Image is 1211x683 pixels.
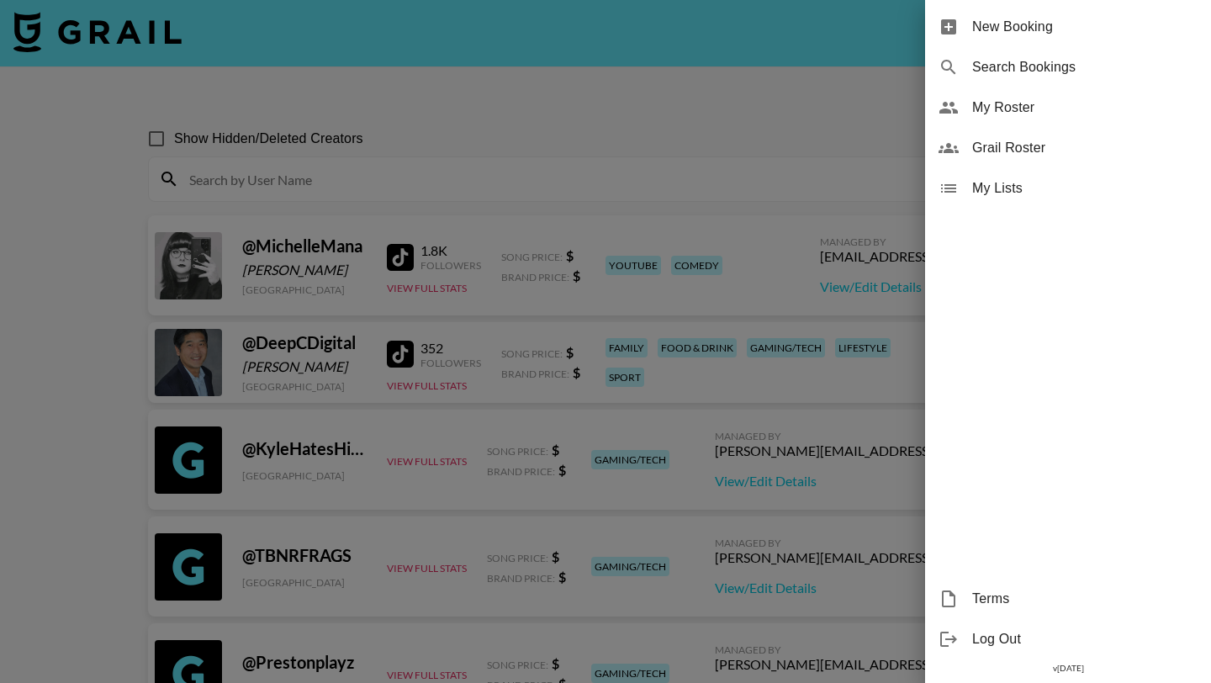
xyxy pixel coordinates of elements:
[925,168,1211,209] div: My Lists
[925,619,1211,659] div: Log Out
[925,579,1211,619] div: Terms
[972,589,1198,609] span: Terms
[925,7,1211,47] div: New Booking
[972,178,1198,199] span: My Lists
[972,138,1198,158] span: Grail Roster
[972,98,1198,118] span: My Roster
[925,659,1211,677] div: v [DATE]
[972,57,1198,77] span: Search Bookings
[972,629,1198,649] span: Log Out
[925,128,1211,168] div: Grail Roster
[925,47,1211,87] div: Search Bookings
[972,17,1198,37] span: New Booking
[925,87,1211,128] div: My Roster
